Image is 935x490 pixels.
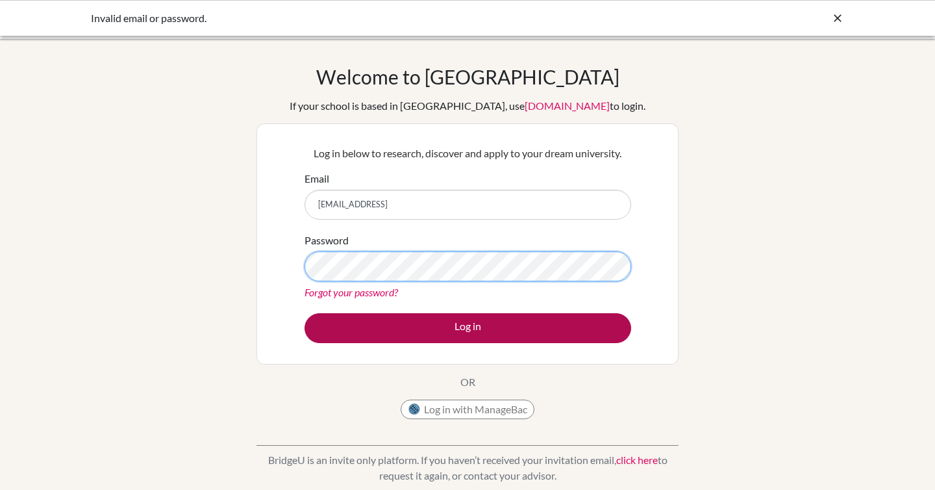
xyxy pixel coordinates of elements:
[290,98,645,114] div: If your school is based in [GEOGRAPHIC_DATA], use to login.
[305,171,329,187] label: Email
[401,400,534,419] button: Log in with ManageBac
[305,233,349,248] label: Password
[460,374,475,390] p: OR
[91,10,649,26] div: Invalid email or password.
[305,313,631,343] button: Log in
[305,286,398,298] a: Forgot your password?
[525,99,610,112] a: [DOMAIN_NAME]
[305,146,631,161] p: Log in below to research, discover and apply to your dream university.
[316,65,619,88] h1: Welcome to [GEOGRAPHIC_DATA]
[616,454,658,466] a: click here
[256,452,679,484] p: BridgeU is an invite only platform. If you haven’t received your invitation email, to request it ...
